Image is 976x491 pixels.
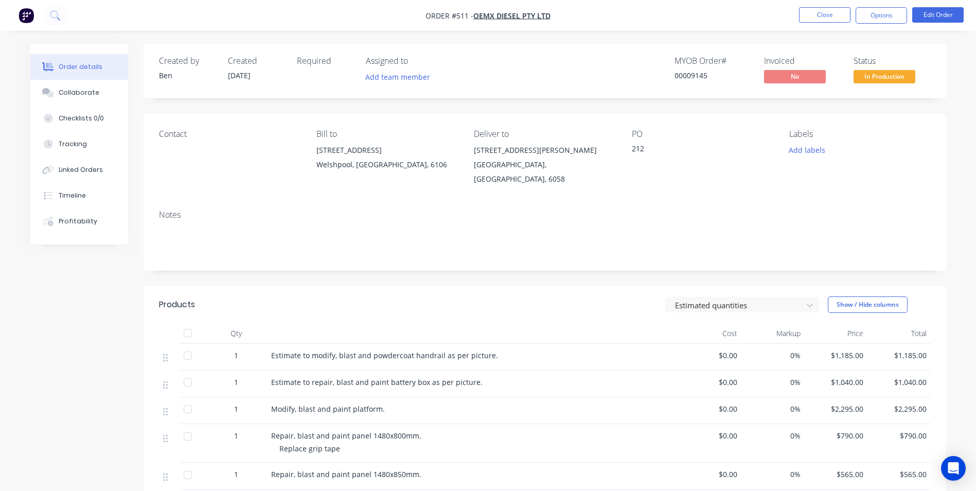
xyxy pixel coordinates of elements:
[828,296,908,313] button: Show / Hide columns
[809,430,864,441] span: $790.00
[316,143,457,157] div: [STREET_ADDRESS]
[912,7,964,23] button: Edit Order
[425,11,473,21] span: Order #511 -
[809,469,864,480] span: $565.00
[30,157,128,183] button: Linked Orders
[809,404,864,414] span: $2,295.00
[872,350,927,361] span: $1,185.00
[872,377,927,388] span: $1,040.00
[764,56,841,66] div: Invoiced
[746,430,801,441] span: 0%
[746,350,801,361] span: 0%
[30,54,128,80] button: Order details
[474,143,615,186] div: [STREET_ADDRESS][PERSON_NAME][GEOGRAPHIC_DATA], [GEOGRAPHIC_DATA], 6058
[679,323,742,344] div: Cost
[159,70,216,81] div: Ben
[683,469,738,480] span: $0.00
[59,114,104,123] div: Checklists 0/0
[159,210,931,220] div: Notes
[683,377,738,388] span: $0.00
[30,106,128,131] button: Checklists 0/0
[234,404,238,414] span: 1
[854,70,915,85] button: In Production
[632,129,773,139] div: PO
[159,129,300,139] div: Contact
[746,377,801,388] span: 0%
[297,56,353,66] div: Required
[316,157,457,172] div: Welshpool, [GEOGRAPHIC_DATA], 6106
[234,430,238,441] span: 1
[683,350,738,361] span: $0.00
[30,183,128,208] button: Timeline
[30,131,128,157] button: Tracking
[59,217,97,226] div: Profitability
[234,469,238,480] span: 1
[675,56,752,66] div: MYOB Order #
[474,143,615,157] div: [STREET_ADDRESS][PERSON_NAME]
[59,62,102,72] div: Order details
[473,11,551,21] a: OEMX Diesel Pty Ltd
[159,299,195,311] div: Products
[316,129,457,139] div: Bill to
[784,143,831,157] button: Add labels
[872,404,927,414] span: $2,295.00
[234,377,238,388] span: 1
[228,71,251,80] span: [DATE]
[683,430,738,441] span: $0.00
[271,469,421,479] span: Repair, blast and paint panel 1480x850mm.
[941,456,966,481] div: Open Intercom Messenger
[789,129,930,139] div: Labels
[271,404,385,414] span: Modify, blast and paint platform.
[30,80,128,106] button: Collaborate
[741,323,805,344] div: Markup
[59,88,99,97] div: Collaborate
[856,7,907,24] button: Options
[809,350,864,361] span: $1,185.00
[799,7,850,23] button: Close
[675,70,752,81] div: 00009145
[872,430,927,441] span: $790.00
[805,323,868,344] div: Price
[854,56,931,66] div: Status
[746,404,801,414] span: 0%
[59,139,87,149] div: Tracking
[59,191,86,200] div: Timeline
[271,350,498,360] span: Estimate to modify, blast and powdercoat handrail as per picture.
[474,129,615,139] div: Deliver to
[205,323,267,344] div: Qty
[279,444,340,453] span: Replace grip tape
[867,323,931,344] div: Total
[366,70,436,84] button: Add team member
[632,143,760,157] div: 212
[872,469,927,480] span: $565.00
[764,70,826,83] span: No
[316,143,457,176] div: [STREET_ADDRESS]Welshpool, [GEOGRAPHIC_DATA], 6106
[271,431,421,441] span: Repair, blast and paint panel 1480x800mm.
[159,56,216,66] div: Created by
[228,56,285,66] div: Created
[19,8,34,23] img: Factory
[683,404,738,414] span: $0.00
[746,469,801,480] span: 0%
[366,56,469,66] div: Assigned to
[234,350,238,361] span: 1
[854,70,915,83] span: In Production
[271,377,483,387] span: Estimate to repair, blast and paint battery box as per picture.
[30,208,128,234] button: Profitability
[59,165,103,174] div: Linked Orders
[474,157,615,186] div: [GEOGRAPHIC_DATA], [GEOGRAPHIC_DATA], 6058
[809,377,864,388] span: $1,040.00
[360,70,435,84] button: Add team member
